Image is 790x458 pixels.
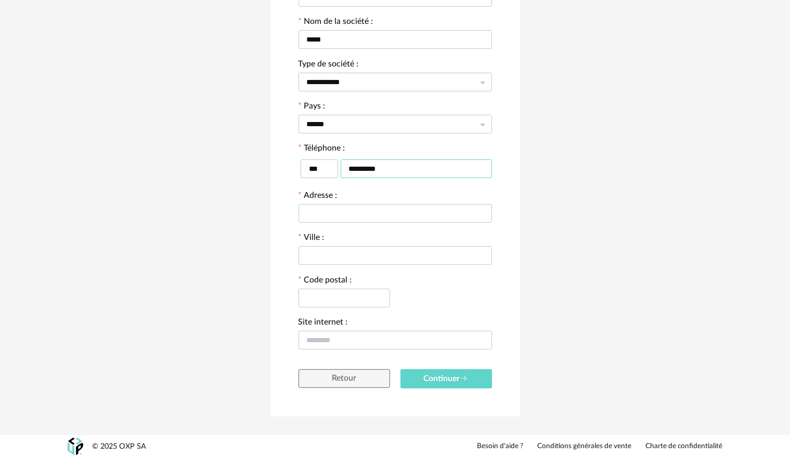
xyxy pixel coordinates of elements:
[299,144,345,155] label: Téléphone :
[299,102,326,113] label: Pays :
[332,374,356,382] span: Retour
[299,18,373,28] label: Nom de la société :
[424,374,469,383] span: Continuer
[299,369,390,388] button: Retour
[299,318,348,329] label: Site internet :
[68,438,83,456] img: OXP
[477,442,524,451] a: Besoin d'aide ?
[538,442,632,451] a: Conditions générales de vente
[299,192,338,202] label: Adresse :
[400,369,492,388] button: Continuer
[299,234,325,244] label: Ville :
[93,442,147,452] div: © 2025 OXP SA
[299,276,352,287] label: Code postal :
[646,442,723,451] a: Charte de confidentialité
[299,60,359,71] label: Type de société :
